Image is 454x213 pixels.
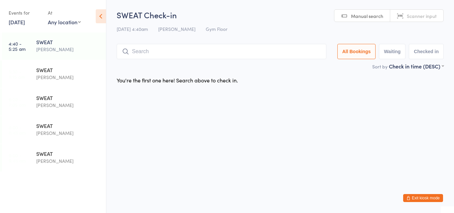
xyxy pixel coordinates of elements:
[117,9,444,20] h2: SWEAT Check-in
[407,13,437,19] span: Scanner input
[36,101,100,109] div: [PERSON_NAME]
[117,26,148,32] span: [DATE] 4:40am
[409,44,444,59] button: Checked in
[9,97,26,107] time: 6:20 - 7:05 am
[2,116,106,144] a: 8:00 -8:45 amSWEAT[PERSON_NAME]
[36,150,100,157] div: SWEAT
[379,44,405,59] button: Waiting
[36,129,100,137] div: [PERSON_NAME]
[2,33,106,60] a: 4:40 -5:25 amSWEAT[PERSON_NAME]
[9,7,41,18] div: Events for
[36,73,100,81] div: [PERSON_NAME]
[403,194,443,202] button: Exit kiosk mode
[9,125,26,135] time: 8:00 - 8:45 am
[2,144,106,171] a: 9:00 -9:45 amSWEAT[PERSON_NAME]
[9,41,26,52] time: 4:40 - 5:25 am
[337,44,376,59] button: All Bookings
[36,66,100,73] div: SWEAT
[117,76,238,84] div: You're the first one here! Search above to check in.
[158,26,195,32] span: [PERSON_NAME]
[36,94,100,101] div: SWEAT
[372,63,388,70] label: Sort by
[9,69,25,79] time: 5:30 - 6:15 am
[351,13,383,19] span: Manual search
[36,122,100,129] div: SWEAT
[48,18,81,26] div: Any location
[9,153,26,163] time: 9:00 - 9:45 am
[9,18,25,26] a: [DATE]
[48,7,81,18] div: At
[2,88,106,116] a: 6:20 -7:05 amSWEAT[PERSON_NAME]
[206,26,227,32] span: Gym Floor
[36,38,100,46] div: SWEAT
[117,44,326,59] input: Search
[36,157,100,165] div: [PERSON_NAME]
[36,46,100,53] div: [PERSON_NAME]
[2,60,106,88] a: 5:30 -6:15 amSWEAT[PERSON_NAME]
[389,62,444,70] div: Check in time (DESC)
